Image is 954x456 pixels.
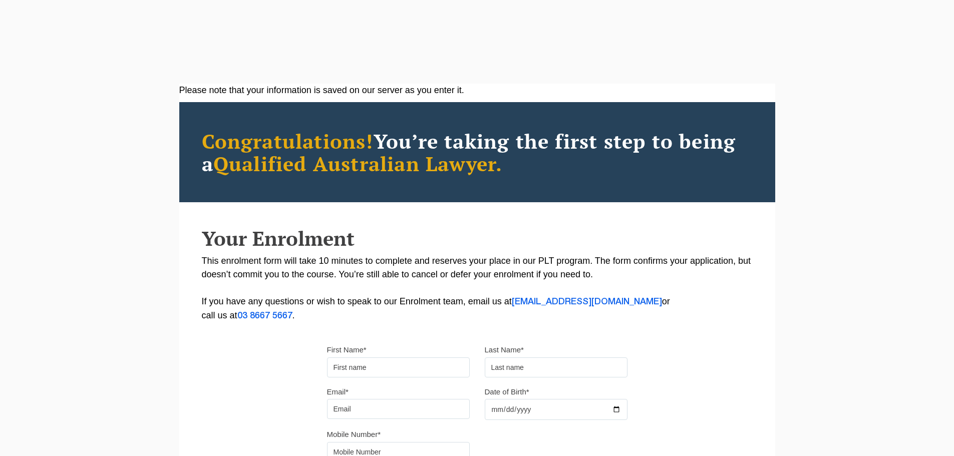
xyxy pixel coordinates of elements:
h2: You’re taking the first step to being a [202,130,753,175]
input: Last name [485,357,627,377]
label: First Name* [327,345,367,355]
label: Date of Birth* [485,387,529,397]
span: Qualified Australian Lawyer. [213,150,503,177]
a: [EMAIL_ADDRESS][DOMAIN_NAME] [512,298,662,306]
a: 03 8667 5667 [237,312,292,320]
span: Congratulations! [202,128,374,154]
h2: Your Enrolment [202,227,753,249]
input: Email [327,399,470,419]
div: Please note that your information is saved on our server as you enter it. [179,84,775,97]
label: Last Name* [485,345,524,355]
label: Email* [327,387,349,397]
p: This enrolment form will take 10 minutes to complete and reserves your place in our PLT program. ... [202,254,753,323]
label: Mobile Number* [327,429,381,439]
input: First name [327,357,470,377]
